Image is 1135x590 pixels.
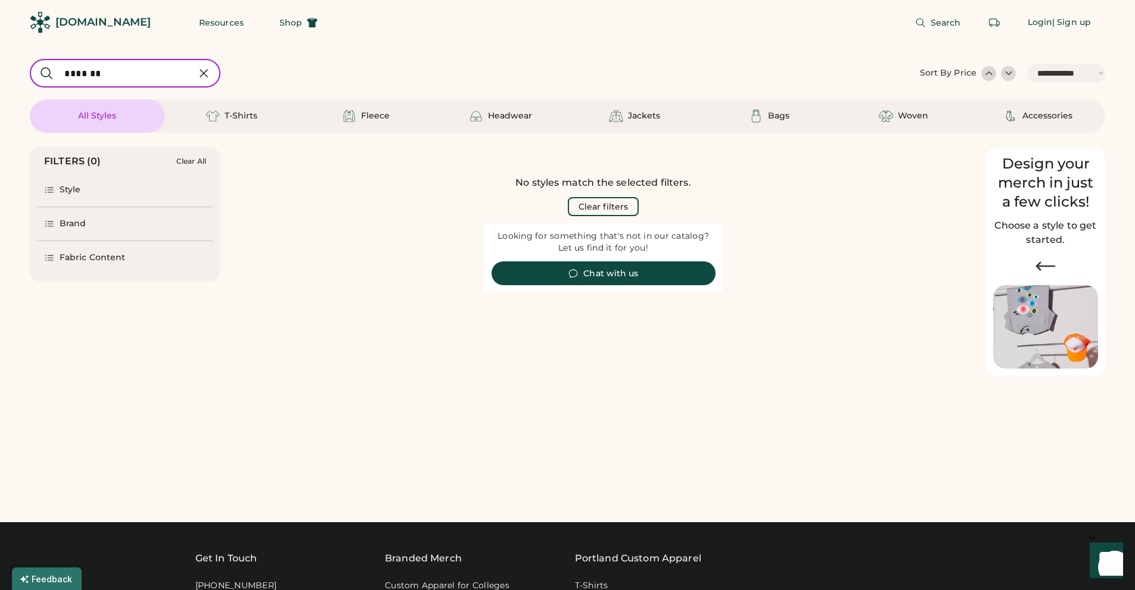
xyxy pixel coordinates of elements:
[609,109,623,123] img: Jackets Icon
[920,67,977,79] div: Sort By Price
[469,109,483,123] img: Headwear Icon
[568,197,639,216] button: Clear filters
[1052,17,1091,29] div: | Sign up
[60,184,81,196] div: Style
[185,11,258,35] button: Resources
[225,110,257,122] div: T-Shirts
[492,230,716,254] div: Looking for something that's not in our catalog? Let us find it for you!
[361,110,390,122] div: Fleece
[1022,110,1072,122] div: Accessories
[279,18,302,27] span: Shop
[265,11,332,35] button: Shop
[206,109,220,123] img: T-Shirts Icon
[195,551,257,566] div: Get In Touch
[492,261,716,285] button: Chat with us
[768,110,789,122] div: Bags
[78,110,116,122] div: All Styles
[993,218,1098,247] h2: Choose a style to get started.
[488,110,532,122] div: Headwear
[44,154,101,168] div: FILTERS (0)
[1028,17,1053,29] div: Login
[55,15,151,30] div: [DOMAIN_NAME]
[385,551,462,566] div: Branded Merch
[1078,536,1130,588] iframe: Front Chat
[749,109,763,123] img: Bags Icon
[575,551,701,566] a: Portland Custom Apparel
[898,110,928,122] div: Woven
[515,176,691,190] div: No styles match the selected filters.
[931,18,961,27] span: Search
[60,218,86,230] div: Brand
[176,157,206,166] div: Clear All
[628,110,660,122] div: Jackets
[60,252,125,264] div: Fabric Content
[993,154,1098,211] div: Design your merch in just a few clicks!
[901,11,975,35] button: Search
[879,109,893,123] img: Woven Icon
[993,285,1098,369] img: Image of Lisa Congdon Eye Print on T-Shirt and Hat
[30,12,51,33] img: Rendered Logo - Screens
[982,11,1006,35] button: Retrieve an order
[1003,109,1018,123] img: Accessories Icon
[342,109,356,123] img: Fleece Icon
